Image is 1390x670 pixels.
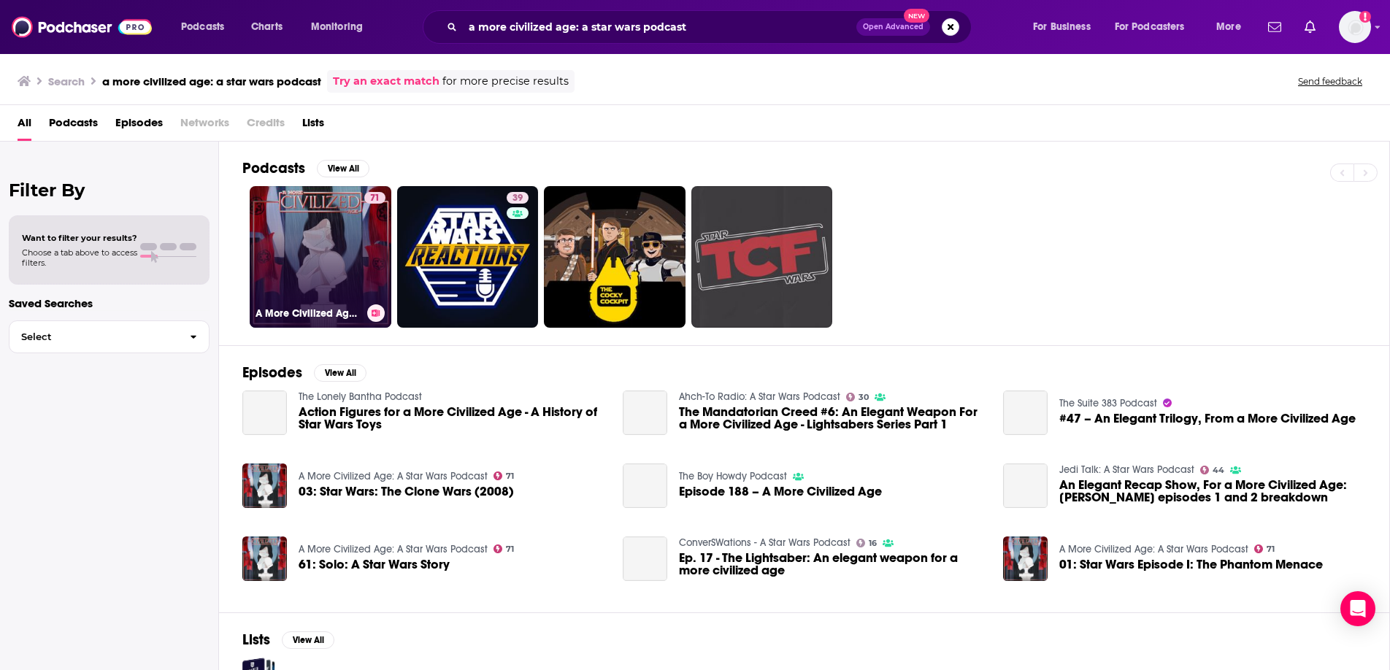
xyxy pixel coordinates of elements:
[1206,15,1259,39] button: open menu
[1059,479,1366,504] span: An Elegant Recap Show, For a More Civilized Age: [PERSON_NAME] episodes 1 and 2 breakdown
[311,17,363,37] span: Monitoring
[1339,11,1371,43] img: User Profile
[679,485,882,498] a: Episode 188 – A More Civilized Age
[1003,390,1048,435] a: #47 – An Elegant Trilogy, From a More Civilized Age
[299,543,488,555] a: A More Civilized Age: A Star Wars Podcast
[859,394,869,401] span: 30
[1340,591,1375,626] div: Open Intercom Messenger
[623,463,667,508] a: Episode 188 – A More Civilized Age
[1339,11,1371,43] span: Logged in as jennevievef
[12,13,152,41] img: Podchaser - Follow, Share and Rate Podcasts
[1105,15,1206,39] button: open menu
[506,546,514,552] span: 71
[1216,17,1241,37] span: More
[9,320,210,353] button: Select
[314,364,366,382] button: View All
[679,470,787,482] a: The Boy Howdy Podcast
[1059,412,1356,425] a: #47 – An Elegant Trilogy, From a More Civilized Age
[49,111,98,141] a: Podcasts
[299,390,422,403] a: The Lonely Bantha Podcast
[370,191,380,206] span: 71
[856,539,878,547] a: 16
[9,332,178,342] span: Select
[9,180,210,201] h2: Filter By
[507,192,529,204] a: 39
[242,15,291,39] a: Charts
[679,536,850,549] a: ConverSWations - A Star Wars Podcast
[22,233,137,243] span: Want to filter your results?
[1059,558,1323,571] a: 01: Star Wars Episode I: The Phantom Menace
[22,247,137,268] span: Choose a tab above to access filters.
[1059,479,1366,504] a: An Elegant Recap Show, For a More Civilized Age: Obi-Wan Kenobi episodes 1 and 2 breakdown
[442,73,569,90] span: for more precise results
[181,17,224,37] span: Podcasts
[299,406,605,431] span: Action Figures for a More Civilized Age - A History of Star Wars Toys
[251,17,283,37] span: Charts
[250,186,391,328] a: 71A More Civilized Age: A Star Wars Podcast
[299,485,514,498] span: 03: Star Wars: The Clone Wars (2008)
[437,10,986,44] div: Search podcasts, credits, & more...
[1262,15,1287,39] a: Show notifications dropdown
[679,552,986,577] a: Ep. 17 - The Lightsaber: An elegant weapon for a more civilized age
[242,363,366,382] a: EpisodesView All
[247,111,285,141] span: Credits
[102,74,321,88] h3: a more civilized age: a star wars podcast
[48,74,85,88] h3: Search
[299,470,488,482] a: A More Civilized Age: A Star Wars Podcast
[1359,11,1371,23] svg: Add a profile image
[679,390,840,403] a: Ahch-To Radio: A Star Wars Podcast
[1059,397,1157,409] a: The Suite 383 Podcast
[904,9,930,23] span: New
[679,406,986,431] a: The Mandatorian Creed #6: An Elegant Weapon For a More Civilized Age - Lightsabers Series Part 1
[863,23,924,31] span: Open Advanced
[1267,546,1275,552] span: 71
[180,111,229,141] span: Networks
[1254,544,1275,553] a: 71
[317,160,369,177] button: View All
[1059,543,1248,555] a: A More Civilized Age: A Star Wars Podcast
[302,111,324,141] a: Lists
[242,536,287,581] img: 61: Solo: A Star Wars Story
[242,463,287,508] a: 03: Star Wars: The Clone Wars (2008)
[242,631,270,649] h2: Lists
[242,631,334,649] a: ListsView All
[623,390,667,435] a: The Mandatorian Creed #6: An Elegant Weapon For a More Civilized Age - Lightsabers Series Part 1
[242,363,302,382] h2: Episodes
[333,73,439,90] a: Try an exact match
[242,159,369,177] a: PodcastsView All
[869,540,877,547] span: 16
[1294,75,1367,88] button: Send feedback
[1115,17,1185,37] span: For Podcasters
[494,471,515,480] a: 71
[1033,17,1091,37] span: For Business
[18,111,31,141] a: All
[494,544,515,553] a: 71
[397,186,539,328] a: 39
[512,191,523,206] span: 39
[463,15,856,39] input: Search podcasts, credits, & more...
[1059,463,1194,476] a: Jedi Talk: A Star Wars Podcast
[846,393,869,401] a: 30
[856,18,930,36] button: Open AdvancedNew
[1003,536,1048,581] img: 01: Star Wars Episode I: The Phantom Menace
[115,111,163,141] a: Episodes
[256,307,361,320] h3: A More Civilized Age: A Star Wars Podcast
[171,15,243,39] button: open menu
[1339,11,1371,43] button: Show profile menu
[1200,466,1225,474] a: 44
[282,631,334,649] button: View All
[506,473,514,480] span: 71
[242,159,305,177] h2: Podcasts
